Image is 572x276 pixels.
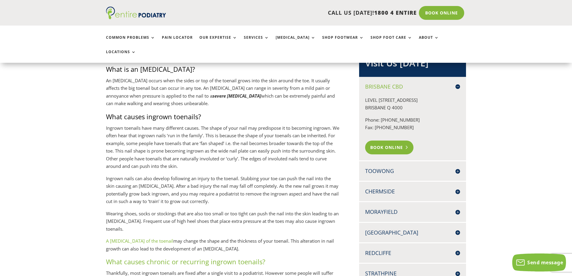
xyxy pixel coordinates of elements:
[106,124,340,175] p: Ingrown toenails have many different causes. The shape of your nail may predispose it to becoming...
[419,6,464,20] a: Book Online
[106,257,340,269] h3: What causes chronic or recurring ingrown toenails?
[106,112,201,121] span: What causes ingrown toenails?
[106,50,136,63] a: Locations
[322,35,364,48] a: Shop Footwear
[106,237,340,257] p: may change the shape and the thickness of your toenail. This alteration in nail growth can also l...
[374,9,417,16] span: 1800 4 ENTIRE
[365,229,460,236] h4: [GEOGRAPHIC_DATA]
[106,210,340,238] p: Wearing shoes, socks or stockings that are also too small or too tight can push the nail into the...
[365,83,460,90] h4: Brisbane CBD
[365,57,460,72] h2: Visit Us [DATE]
[199,35,237,48] a: Our Expertise
[189,9,417,17] p: CALL US [DATE]!
[512,253,566,271] button: Send message
[527,259,563,266] span: Send message
[365,208,460,216] h4: Morayfield
[365,96,460,116] p: LEVEL [STREET_ADDRESS] BRISBANE Q 4000
[106,175,340,210] p: Ingrown nails can also develop following an injury to the toenail. Stubbing your toe can push the...
[106,35,155,48] a: Common Problems
[106,65,195,74] span: What is an [MEDICAL_DATA]?
[106,7,166,19] img: logo (1)
[106,238,173,244] a: A [MEDICAL_DATA] of the toenail
[365,249,460,257] h4: Redcliffe
[365,116,460,136] p: Phone: [PHONE_NUMBER] Fax: [PHONE_NUMBER]
[276,35,316,48] a: [MEDICAL_DATA]
[106,77,340,112] p: An [MEDICAL_DATA] occurs when the sides or top of the toenail grows into the skin around the toe....
[365,188,460,195] h4: Chermside
[371,35,412,48] a: Shop Foot Care
[244,35,269,48] a: Services
[365,167,460,175] h4: Toowong
[365,141,413,154] a: Book Online
[162,35,193,48] a: Pain Locator
[419,35,439,48] a: About
[212,93,261,99] em: severe [MEDICAL_DATA]
[106,14,166,20] a: Entire Podiatry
